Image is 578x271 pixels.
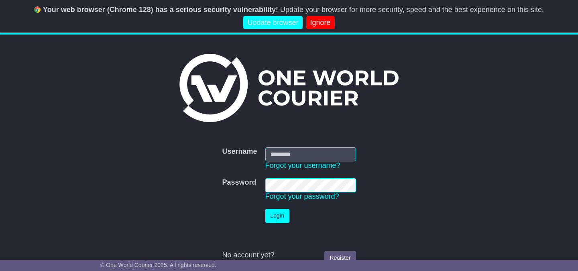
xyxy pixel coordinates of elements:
img: One World [179,54,399,122]
a: Forgot your username? [265,161,340,169]
a: Forgot your password? [265,192,339,200]
div: No account yet? [222,251,356,260]
span: Update your browser for more security, speed and the best experience on this site. [280,6,544,14]
a: Register [324,251,356,265]
button: Login [265,209,289,223]
a: Update browser [243,16,302,29]
label: Password [222,178,256,187]
span: © One World Courier 2025. All rights reserved. [100,262,216,268]
label: Username [222,147,257,156]
b: Your web browser (Chrome 128) has a serious security vulnerability! [43,6,278,14]
a: Ignore [306,16,335,29]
